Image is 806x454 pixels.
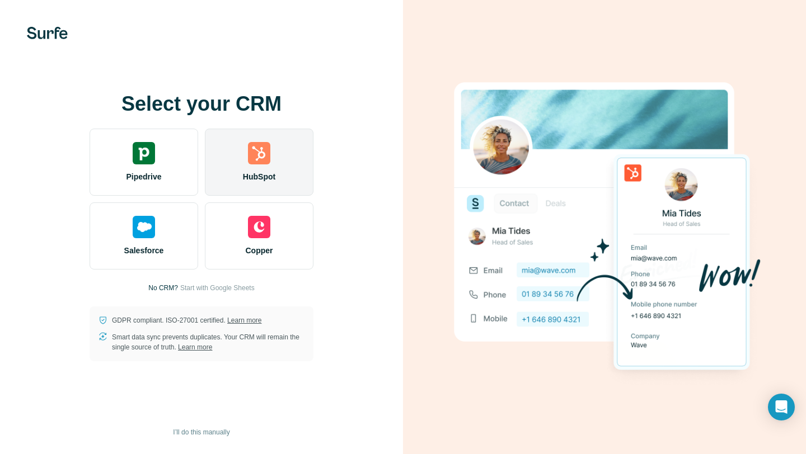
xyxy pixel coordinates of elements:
[178,343,212,351] a: Learn more
[126,171,161,182] span: Pipedrive
[248,216,270,238] img: copper's logo
[112,332,304,352] p: Smart data sync prevents duplicates. Your CRM will remain the single source of truth.
[246,245,273,256] span: Copper
[243,171,275,182] span: HubSpot
[180,283,255,293] button: Start with Google Sheets
[173,427,229,437] span: I’ll do this manually
[124,245,164,256] span: Salesforce
[112,315,261,325] p: GDPR compliant. ISO-27001 certified.
[768,394,795,420] div: Open Intercom Messenger
[248,142,270,164] img: hubspot's logo
[133,142,155,164] img: pipedrive's logo
[27,27,68,39] img: Surfe's logo
[148,283,178,293] p: No CRM?
[165,424,237,441] button: I’ll do this manually
[227,316,261,324] a: Learn more
[133,216,155,238] img: salesforce's logo
[448,65,761,389] img: HUBSPOT image
[90,93,313,115] h1: Select your CRM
